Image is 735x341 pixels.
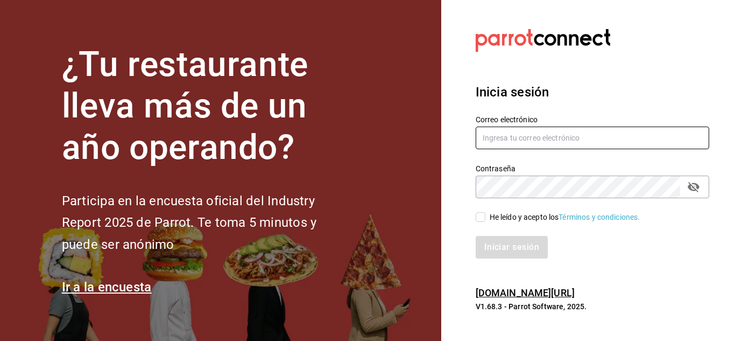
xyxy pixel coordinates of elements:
[476,116,709,123] label: Correo electrónico
[476,287,575,298] a: [DOMAIN_NAME][URL]
[476,127,709,149] input: Ingresa tu correo electrónico
[62,44,352,168] h1: ¿Tu restaurante lleva más de un año operando?
[490,212,640,223] div: He leído y acepto los
[559,213,640,221] a: Términos y condiciones.
[62,190,352,256] h2: Participa en la encuesta oficial del Industry Report 2025 de Parrot. Te toma 5 minutos y puede se...
[62,280,152,295] a: Ir a la encuesta
[476,301,709,312] p: V1.68.3 - Parrot Software, 2025.
[476,82,709,102] h3: Inicia sesión
[684,178,703,196] button: passwordField
[476,165,709,172] label: Contraseña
